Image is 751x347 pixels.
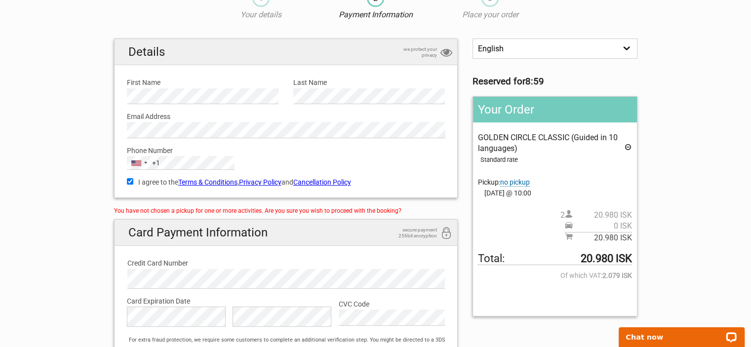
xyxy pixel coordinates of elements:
[127,258,445,269] label: Credit Card Number
[440,227,452,240] i: 256bit encryption
[478,188,632,198] span: [DATE] @ 10:00
[478,178,530,187] span: Pickup:
[560,210,632,221] span: 2 person(s)
[203,9,318,20] p: Your details
[339,299,445,309] label: CVC Code
[178,178,237,186] a: Terms & Conditions
[440,46,452,60] i: privacy protection
[478,133,618,153] span: GOLDEN CIRCLE CLASSIC (Guided in 10 languages)
[152,157,160,168] div: +1
[127,156,160,169] button: Selected country
[293,77,445,88] label: Last Name
[127,177,445,188] label: I agree to the , and
[388,46,437,58] span: we protect your privacy
[612,316,751,347] iframe: LiveChat chat widget
[433,9,548,20] p: Place your order
[127,296,445,307] label: Card Expiration Date
[127,145,445,156] label: Phone Number
[500,178,530,187] span: Change pickup place
[581,253,632,264] strong: 20.980 ISK
[525,76,544,87] strong: 8:59
[115,39,458,65] h2: Details
[478,253,632,265] span: Total to be paid
[602,270,632,281] strong: 2.079 ISK
[473,76,637,87] h3: Reserved for
[573,232,632,243] span: 20.980 ISK
[114,205,458,216] div: You have not chosen a pickup for one or more activities. Are you sure you wish to proceed with th...
[239,178,281,186] a: Privacy Policy
[573,221,632,231] span: 0 ISK
[293,178,351,186] a: Cancellation Policy
[478,270,632,281] span: Of which VAT:
[318,9,433,20] p: Payment Information
[565,221,632,231] span: Pickup price
[573,210,632,221] span: 20.980 ISK
[565,232,632,243] span: Subtotal
[127,111,445,122] label: Email Address
[127,77,278,88] label: First Name
[480,154,632,165] div: Standard rate
[388,227,437,239] span: secure payment 256bit encryption
[473,97,636,122] h2: Your Order
[115,220,458,246] h2: Card Payment Information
